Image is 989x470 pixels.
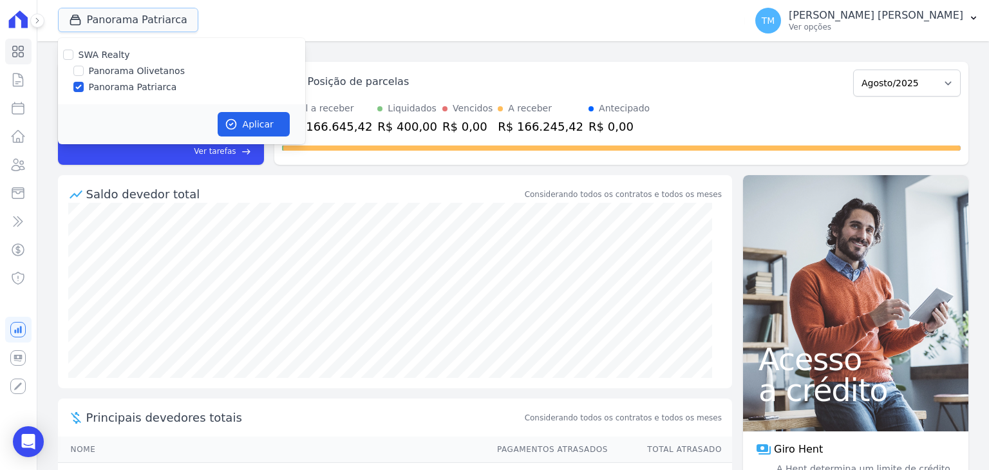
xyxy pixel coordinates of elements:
[525,189,722,200] div: Considerando todos os contratos e todos os meses
[89,80,177,94] label: Panorama Patriarca
[789,22,963,32] p: Ver opções
[287,118,373,135] div: R$ 166.645,42
[498,118,583,135] div: R$ 166.245,42
[758,344,953,375] span: Acesso
[241,147,251,156] span: east
[774,442,823,457] span: Giro Hent
[79,50,130,60] label: SWA Realty
[589,118,650,135] div: R$ 0,00
[453,102,493,115] div: Vencidos
[135,146,250,157] a: Ver tarefas east
[745,3,989,39] button: TM [PERSON_NAME] [PERSON_NAME] Ver opções
[13,426,44,457] div: Open Intercom Messenger
[758,375,953,406] span: a crédito
[608,437,732,463] th: Total Atrasado
[308,74,410,89] div: Posição de parcelas
[485,437,608,463] th: Pagamentos Atrasados
[194,146,236,157] span: Ver tarefas
[762,16,775,25] span: TM
[525,412,722,424] span: Considerando todos os contratos e todos os meses
[789,9,963,22] p: [PERSON_NAME] [PERSON_NAME]
[89,64,185,78] label: Panorama Olivetanos
[442,118,493,135] div: R$ 0,00
[218,112,290,136] button: Aplicar
[58,437,485,463] th: Nome
[86,409,522,426] span: Principais devedores totais
[388,102,437,115] div: Liquidados
[58,8,198,32] button: Panorama Patriarca
[86,185,522,203] div: Saldo devedor total
[377,118,437,135] div: R$ 400,00
[599,102,650,115] div: Antecipado
[287,102,373,115] div: Total a receber
[508,102,552,115] div: A receber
